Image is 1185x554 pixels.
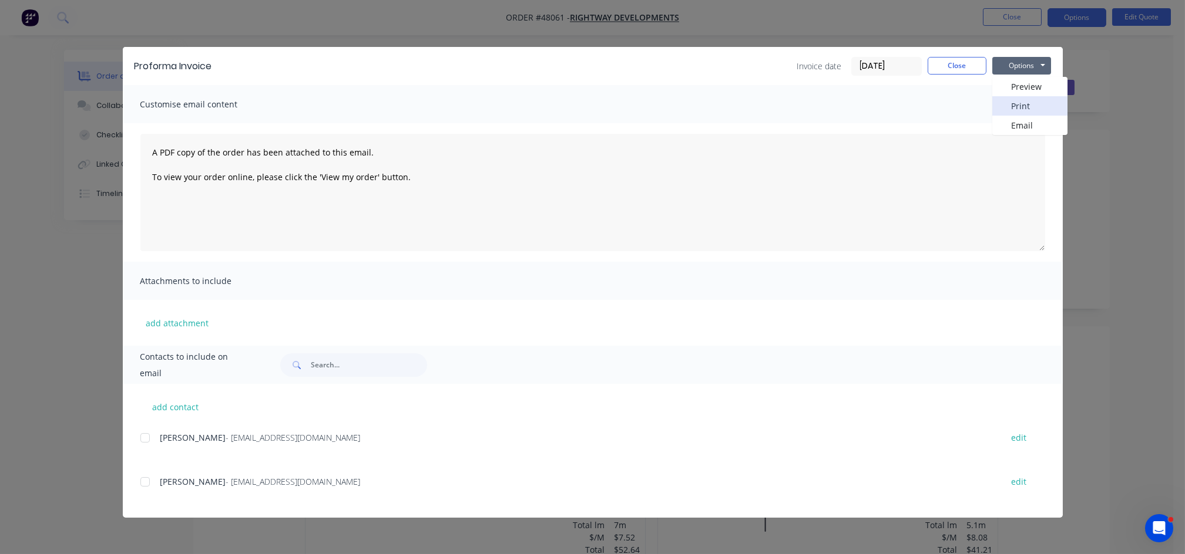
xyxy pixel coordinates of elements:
input: Search... [311,353,427,377]
button: Preview [992,77,1067,96]
span: Attachments to include [140,273,270,289]
span: - [EMAIL_ADDRESS][DOMAIN_NAME] [226,432,361,443]
button: edit [1005,474,1034,489]
span: Invoice date [797,60,842,72]
button: add contact [140,398,211,415]
span: - [EMAIL_ADDRESS][DOMAIN_NAME] [226,476,361,487]
iframe: Intercom live chat [1145,514,1173,542]
button: Email [992,116,1067,135]
span: Contacts to include on email [140,349,251,381]
button: Print [992,96,1067,116]
span: [PERSON_NAME] [160,476,226,487]
span: [PERSON_NAME] [160,432,226,443]
button: add attachment [140,314,215,332]
span: Customise email content [140,96,270,113]
button: Close [928,57,986,75]
button: Options [992,57,1051,75]
button: edit [1005,430,1034,445]
div: Proforma Invoice [135,59,212,73]
textarea: A PDF copy of the order has been attached to this email. To view your order online, please click ... [140,134,1045,251]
